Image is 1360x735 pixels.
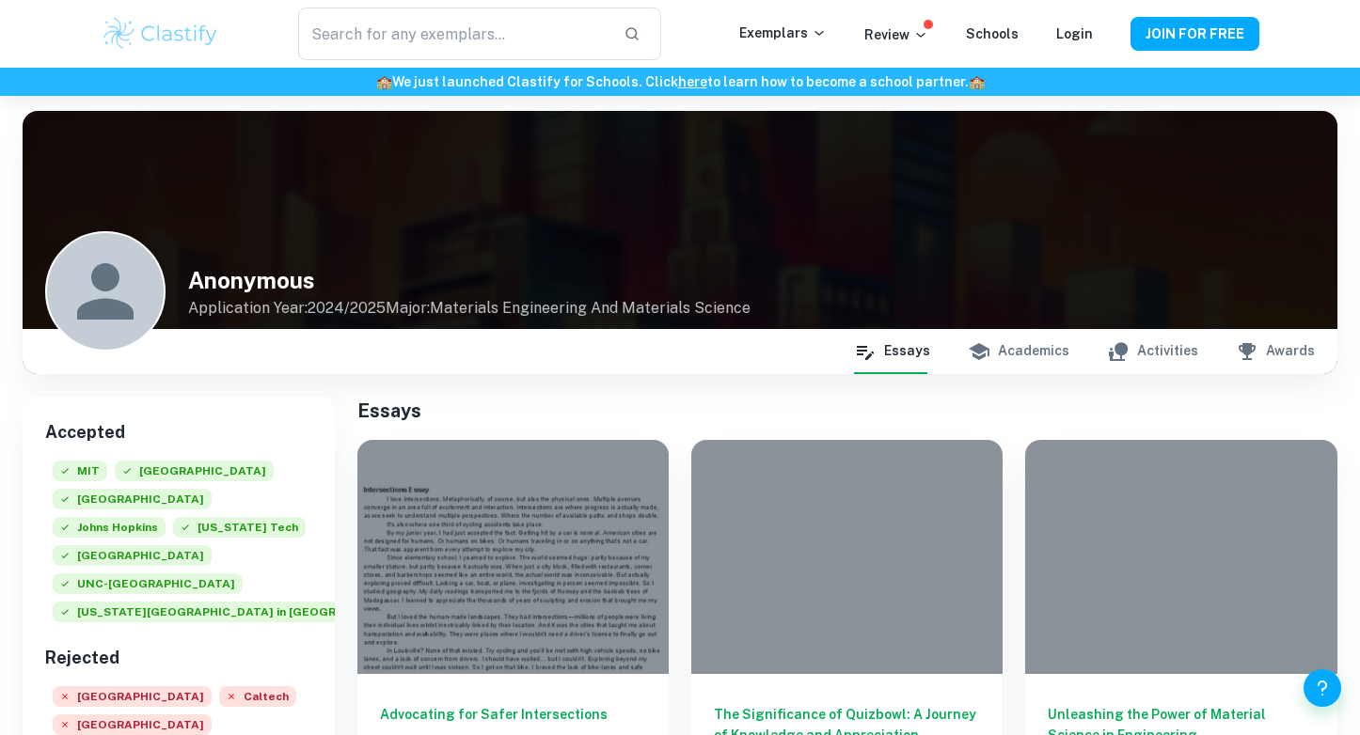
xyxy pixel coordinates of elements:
div: Rejected: Stanford University [53,686,212,714]
span: UNC-[GEOGRAPHIC_DATA] [53,573,243,594]
span: 🏫 [376,74,392,89]
a: here [678,74,707,89]
div: Accepted: University of North Carolina at Chapel Hill [53,573,243,602]
span: [US_STATE] Tech [173,517,306,538]
h4: Anonymous [188,263,751,297]
h5: Essays [357,397,1338,425]
div: Accepted: Columbia University [53,489,212,517]
div: Accepted: Purdue University [53,545,212,573]
button: Essays [854,329,930,374]
input: Search for any exemplars... [298,8,609,60]
span: [GEOGRAPHIC_DATA] [53,686,212,707]
p: Application Year: 2024/2025 Major: Materials Engineering And Materials Science [188,297,751,320]
span: 🏫 [969,74,985,89]
img: Clastify logo [101,15,220,53]
span: MIT [53,461,107,481]
div: Accepted: Massachusetts Institute of Technology [53,461,107,489]
span: [GEOGRAPHIC_DATA] [53,545,212,566]
button: Awards [1236,329,1315,374]
button: JOIN FOR FREE [1131,17,1259,51]
p: Exemplars [739,23,827,43]
span: [GEOGRAPHIC_DATA] [115,461,274,481]
a: Schools [966,26,1019,41]
span: [GEOGRAPHIC_DATA] [53,714,212,735]
p: Review [864,24,928,45]
div: Accepted: Washington University in St. Louis [53,602,523,630]
button: Academics [968,329,1069,374]
div: Rejected: California Institute of Technology [219,686,296,714]
button: Activities [1107,329,1198,374]
span: [GEOGRAPHIC_DATA] [53,489,212,509]
button: Help and Feedback [1304,669,1341,707]
span: Johns Hopkins [53,517,166,538]
div: Accepted: Johns Hopkins University [53,517,166,545]
div: Accepted: Cornell University [115,461,274,489]
span: Caltech [219,686,296,707]
h6: We just launched Clastify for Schools. Click to learn how to become a school partner. [4,71,1356,92]
div: Accepted: Georgia Institute of Technology [173,517,306,545]
h6: Rejected [45,645,312,671]
a: Login [1056,26,1093,41]
span: [US_STATE][GEOGRAPHIC_DATA] in [GEOGRAPHIC_DATA][PERSON_NAME] [53,602,523,622]
h6: Accepted [45,419,312,446]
